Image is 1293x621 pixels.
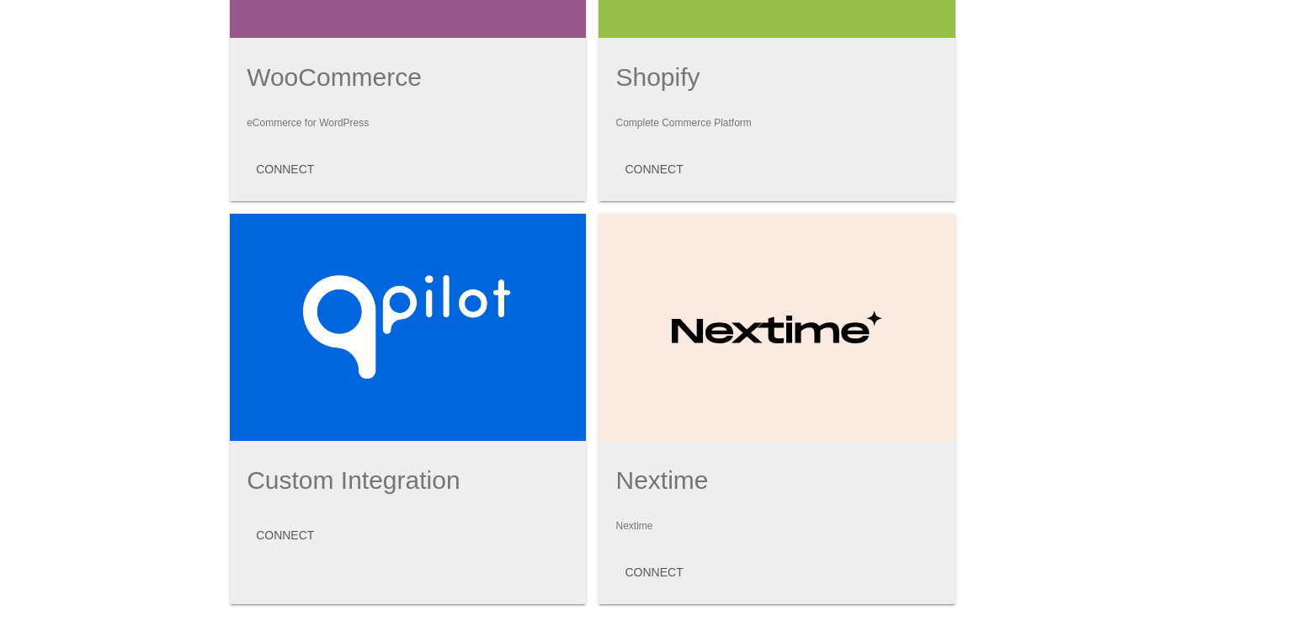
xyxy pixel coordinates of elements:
span: CONNECT [625,162,683,176]
span: CONNECT [256,162,314,176]
button: CONNECT [611,557,696,587]
h1: Nextime [615,466,938,495]
p: Complete Commerce Platform [615,117,938,129]
button: CONNECT [611,154,696,184]
button: CONNECT [242,154,327,184]
span: CONNECT [625,565,683,579]
p: eCommerce for WordPress [247,117,569,129]
p: Nextime [615,520,938,532]
span: CONNECT [256,528,314,542]
h1: Shopify [615,63,938,92]
h1: Custom Integration [247,466,569,495]
h1: WooCommerce [247,63,569,92]
button: CONNECT [242,520,327,550]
